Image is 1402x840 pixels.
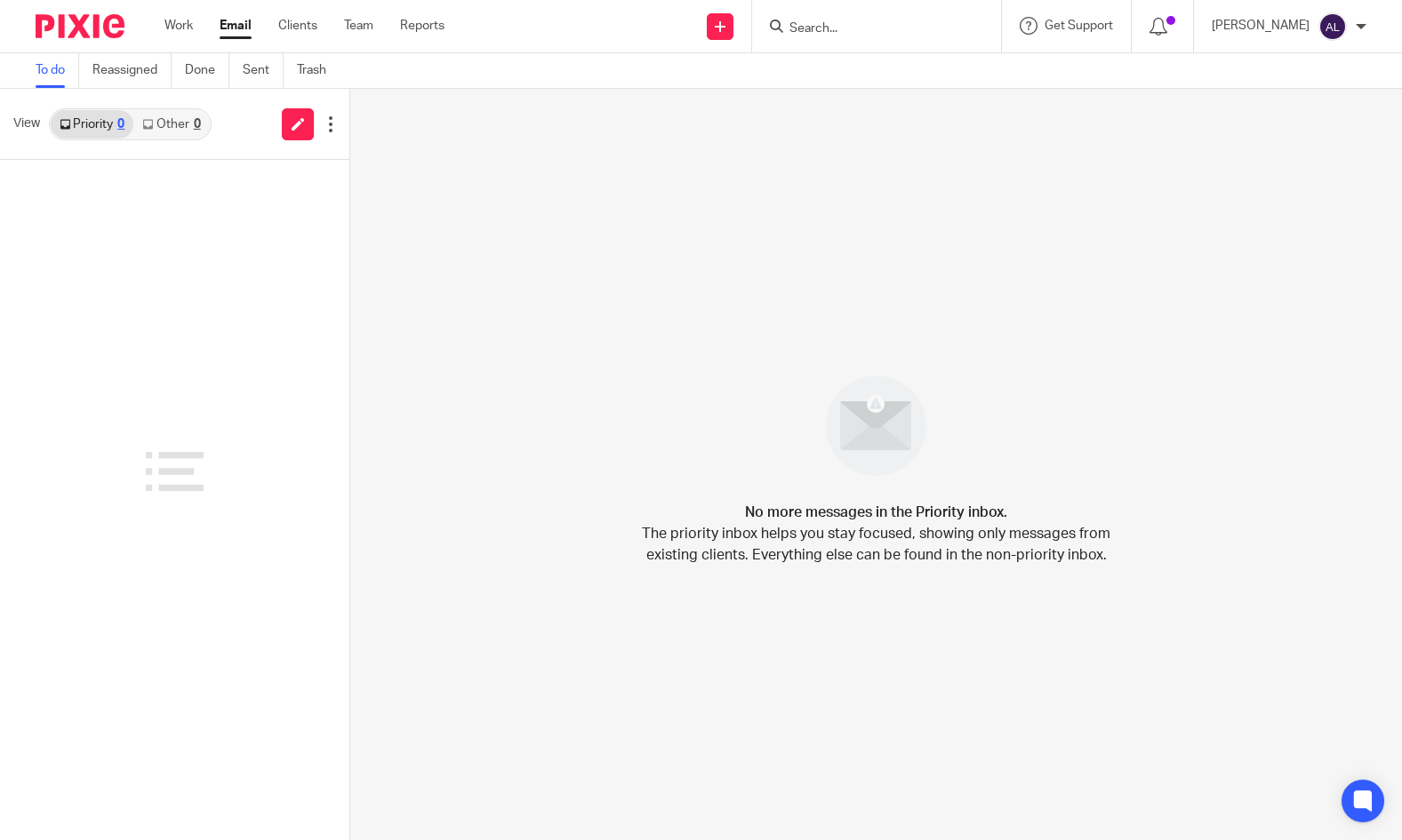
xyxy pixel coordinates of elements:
[194,118,201,131] div: 0
[92,53,172,88] a: Reassigned
[36,53,79,88] a: To do
[220,17,252,35] a: Email
[1045,20,1113,32] span: Get Support
[400,17,445,35] a: Reports
[788,21,948,37] input: Search
[117,118,124,131] div: 0
[1318,12,1347,41] img: svg%3E
[13,115,40,133] span: View
[133,110,209,139] a: Other0
[243,53,284,88] a: Sent
[745,502,1007,523] h4: No more messages in the Priority inbox.
[36,14,124,38] img: Pixie
[185,53,229,88] a: Done
[51,110,133,139] a: Priority0
[1212,17,1310,35] p: [PERSON_NAME]
[344,17,373,35] a: Team
[814,364,938,487] img: image
[297,53,340,88] a: Trash
[164,17,193,35] a: Work
[278,17,317,35] a: Clients
[641,523,1112,566] p: The priority inbox helps you stay focused, showing only messages from existing clients. Everythin...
